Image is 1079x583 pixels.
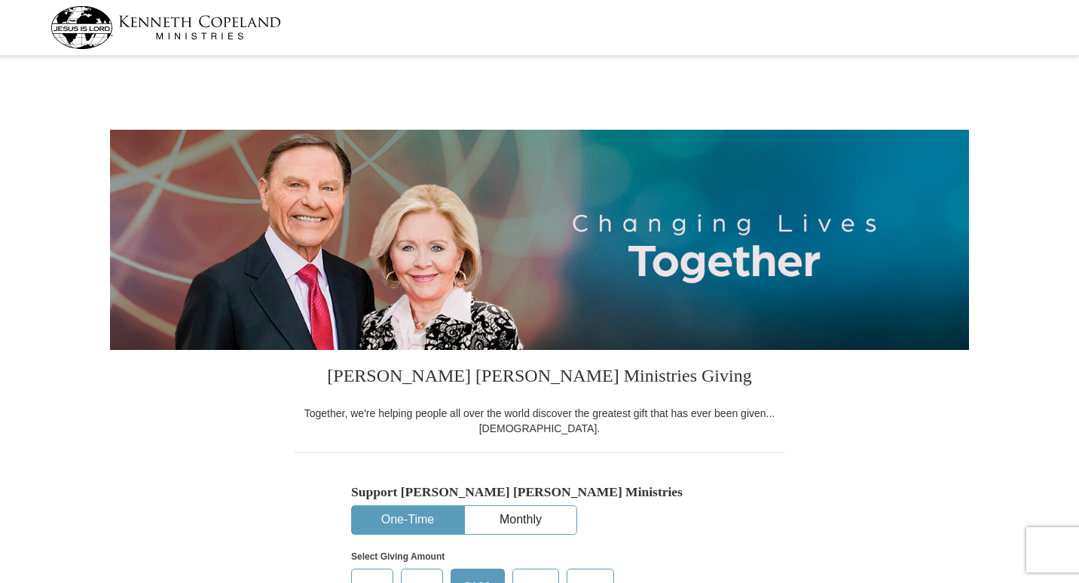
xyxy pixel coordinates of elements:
[351,551,445,562] strong: Select Giving Amount
[352,506,463,534] button: One-Time
[295,406,784,436] div: Together, we're helping people all over the world discover the greatest gift that has ever been g...
[50,6,281,49] img: kcm-header-logo.svg
[351,484,728,500] h5: Support [PERSON_NAME] [PERSON_NAME] Ministries
[295,350,784,406] h3: [PERSON_NAME] [PERSON_NAME] Ministries Giving
[465,506,576,534] button: Monthly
